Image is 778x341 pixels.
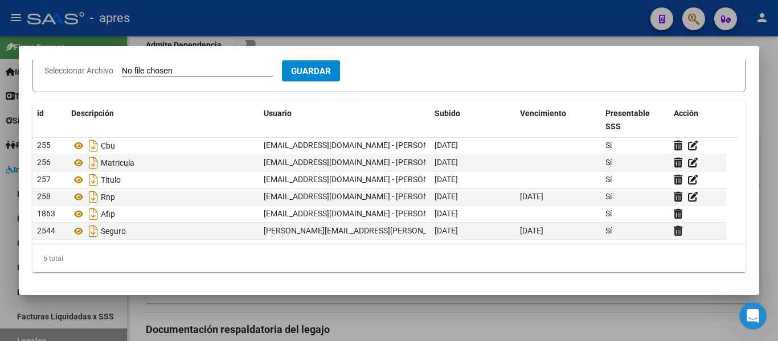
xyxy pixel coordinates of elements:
[32,101,67,139] datatable-header-cell: id
[435,109,460,118] span: Subido
[515,101,601,139] datatable-header-cell: Vencimiento
[37,209,55,218] span: 1863
[435,209,458,218] span: [DATE]
[37,226,55,235] span: 2544
[37,175,51,184] span: 257
[291,66,331,76] span: Guardar
[605,141,612,150] span: Sí
[86,154,101,172] i: Descargar documento
[669,101,726,139] datatable-header-cell: Acción
[264,109,292,118] span: Usuario
[520,109,566,118] span: Vencimiento
[605,109,650,131] span: Presentable SSS
[37,192,51,201] span: 258
[101,209,115,219] span: Afip
[605,192,612,201] span: Sí
[605,226,612,235] span: Sí
[86,222,101,240] i: Descargar documento
[86,171,101,189] i: Descargar documento
[71,109,114,118] span: Descripción
[101,175,121,184] span: Titulo
[435,158,458,167] span: [DATE]
[601,101,669,139] datatable-header-cell: Presentable SSS
[264,141,457,150] span: [EMAIL_ADDRESS][DOMAIN_NAME] - [PERSON_NAME]
[259,101,430,139] datatable-header-cell: Usuario
[264,158,457,167] span: [EMAIL_ADDRESS][DOMAIN_NAME] - [PERSON_NAME]
[101,227,126,236] span: Seguro
[520,226,543,235] span: [DATE]
[264,226,579,235] span: [PERSON_NAME][EMAIL_ADDRESS][PERSON_NAME][DOMAIN_NAME] - [PERSON_NAME]
[435,175,458,184] span: [DATE]
[37,141,51,150] span: 255
[86,137,101,155] i: Descargar documento
[86,188,101,206] i: Descargar documento
[101,141,115,150] span: Cbu
[605,158,612,167] span: Sí
[435,141,458,150] span: [DATE]
[739,302,767,330] iframe: Intercom live chat
[282,60,340,81] button: Guardar
[67,101,259,139] datatable-header-cell: Descripción
[37,109,44,118] span: id
[674,109,698,118] span: Acción
[435,226,458,235] span: [DATE]
[264,209,457,218] span: [EMAIL_ADDRESS][DOMAIN_NAME] - [PERSON_NAME]
[605,175,612,184] span: Sí
[32,244,746,273] div: 6 total
[520,192,543,201] span: [DATE]
[44,66,113,75] span: Seleccionar Archivo
[264,192,457,201] span: [EMAIL_ADDRESS][DOMAIN_NAME] - [PERSON_NAME]
[435,192,458,201] span: [DATE]
[430,101,515,139] datatable-header-cell: Subido
[101,192,115,202] span: Rnp
[264,175,457,184] span: [EMAIL_ADDRESS][DOMAIN_NAME] - [PERSON_NAME]
[605,209,612,218] span: Sí
[101,158,134,167] span: Matricula
[37,158,51,167] span: 256
[86,205,101,223] i: Descargar documento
